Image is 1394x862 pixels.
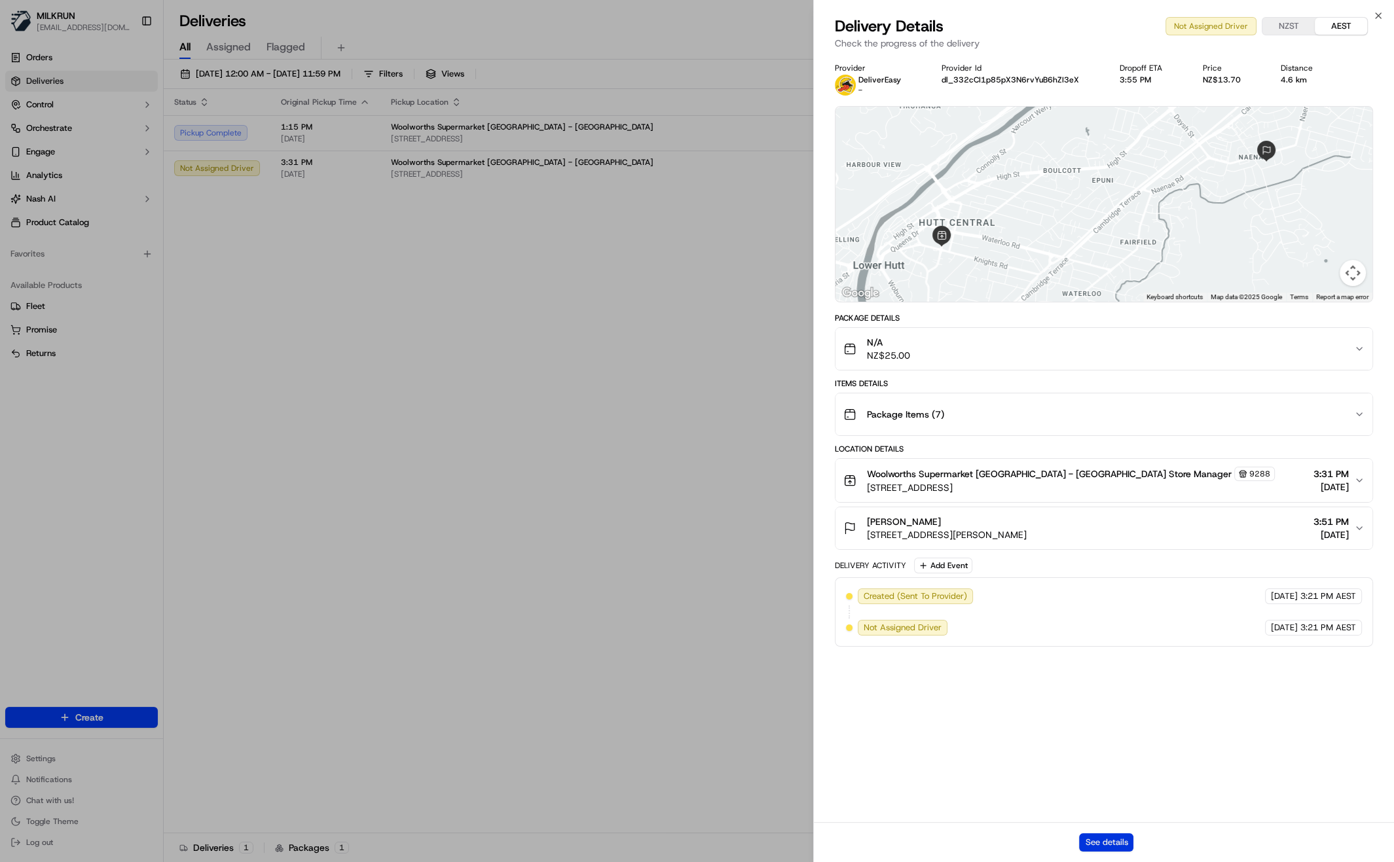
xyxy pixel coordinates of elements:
[1262,18,1315,35] button: NZST
[34,84,236,98] input: Got a question? Start typing here...
[839,285,882,302] a: Open this area in Google Maps (opens a new window)
[835,393,1372,435] button: Package Items (7)
[835,37,1373,50] p: Check the progress of the delivery
[1079,833,1133,852] button: See details
[45,125,215,138] div: Start new chat
[839,285,882,302] img: Google
[864,590,967,602] span: Created (Sent To Provider)
[1300,590,1356,602] span: 3:21 PM AEST
[105,185,215,208] a: 💻API Documentation
[835,328,1372,370] button: N/ANZ$25.00
[867,528,1027,541] span: [STREET_ADDRESS][PERSON_NAME]
[867,515,941,528] span: [PERSON_NAME]
[942,75,1079,85] button: dl_332cCI1p85pX3N6rvYuB6hZI3eX
[864,622,942,634] span: Not Assigned Driver
[1313,515,1349,528] span: 3:51 PM
[1340,260,1366,286] button: Map camera controls
[835,560,906,571] div: Delivery Activity
[835,507,1372,549] button: [PERSON_NAME][STREET_ADDRESS][PERSON_NAME]3:51 PM[DATE]
[13,52,238,73] p: Welcome 👋
[835,444,1373,454] div: Location Details
[1120,63,1182,73] div: Dropoff ETA
[1313,480,1349,494] span: [DATE]
[867,408,944,421] span: Package Items ( 7 )
[1315,18,1367,35] button: AEST
[13,191,24,202] div: 📗
[223,129,238,145] button: Start new chat
[1202,75,1260,85] div: NZ$13.70
[8,185,105,208] a: 📗Knowledge Base
[1281,63,1332,73] div: Distance
[835,459,1372,502] button: Woolworths Supermarket [GEOGRAPHIC_DATA] - [GEOGRAPHIC_DATA] Store Manager9288[STREET_ADDRESS]3:3...
[942,63,1099,73] div: Provider Id
[13,125,37,149] img: 1736555255976-a54dd68f-1ca7-489b-9aae-adbdc363a1c4
[124,190,210,203] span: API Documentation
[835,378,1373,389] div: Items Details
[1281,75,1332,85] div: 4.6 km
[867,481,1275,494] span: [STREET_ADDRESS]
[858,85,862,96] span: -
[13,13,39,39] img: Nash
[1271,590,1298,602] span: [DATE]
[1313,467,1349,480] span: 3:31 PM
[867,467,1232,480] span: Woolworths Supermarket [GEOGRAPHIC_DATA] - [GEOGRAPHIC_DATA] Store Manager
[130,222,158,232] span: Pylon
[835,313,1373,323] div: Package Details
[858,75,901,85] p: DeliverEasy
[914,558,972,573] button: Add Event
[1316,293,1368,300] a: Report a map error
[835,16,944,37] span: Delivery Details
[45,138,166,149] div: We're available if you need us!
[26,190,100,203] span: Knowledge Base
[111,191,121,202] div: 💻
[1313,528,1349,541] span: [DATE]
[1211,293,1282,300] span: Map data ©2025 Google
[1120,75,1182,85] div: 3:55 PM
[867,349,910,362] span: NZ$25.00
[1202,63,1260,73] div: Price
[1249,469,1270,479] span: 9288
[1300,622,1356,634] span: 3:21 PM AEST
[92,221,158,232] a: Powered byPylon
[1146,293,1203,302] button: Keyboard shortcuts
[867,336,910,349] span: N/A
[1290,293,1308,300] a: Terms (opens in new tab)
[1271,622,1298,634] span: [DATE]
[835,63,921,73] div: Provider
[835,75,856,96] img: delivereasy_logo.png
